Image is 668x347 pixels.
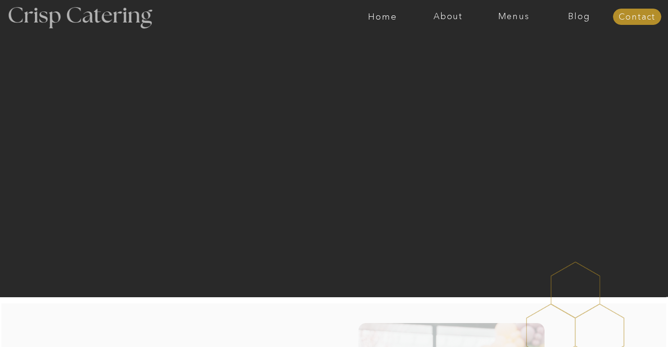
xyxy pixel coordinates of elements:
a: Contact [613,12,661,22]
a: Home [350,12,415,22]
a: Blog [546,12,612,22]
a: About [415,12,481,22]
a: Menus [481,12,546,22]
